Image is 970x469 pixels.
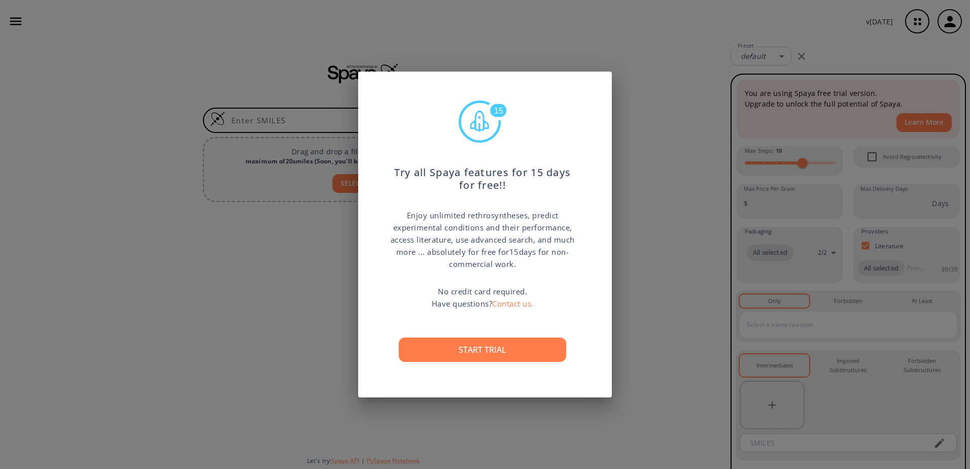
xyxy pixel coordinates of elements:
[399,338,566,362] button: Start trial
[494,107,503,115] text: 15
[492,298,534,309] a: Contact us.
[389,156,576,192] p: Try all Spaya features for 15 days for free!!
[432,285,534,310] p: No credit card required. Have questions?
[389,209,576,270] p: Enjoy unlimited rethrosyntheses, predict experimental conditions and their performance, access li...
